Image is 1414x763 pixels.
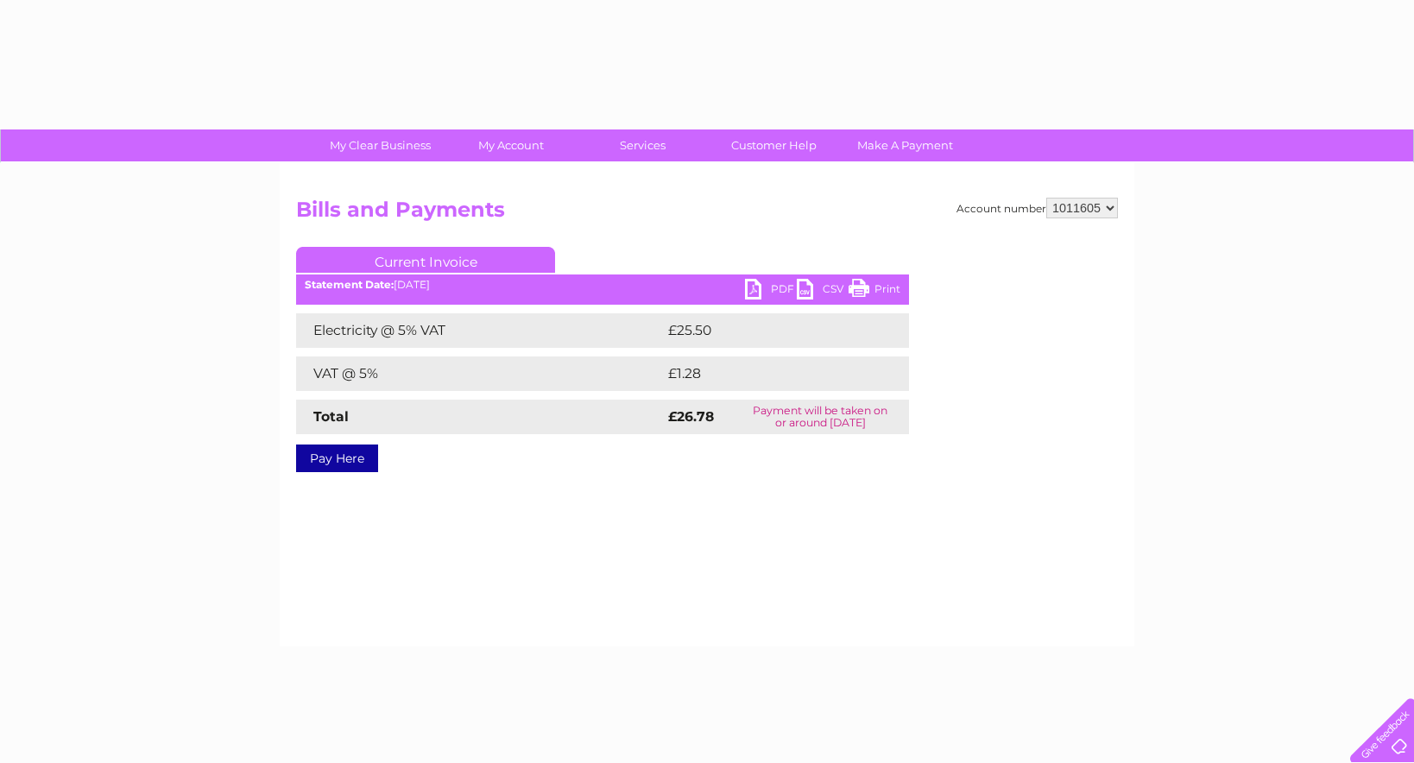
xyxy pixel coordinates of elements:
a: CSV [797,279,849,304]
a: Pay Here [296,445,378,472]
a: Customer Help [703,129,845,161]
td: £1.28 [664,356,867,391]
strong: £26.78 [668,408,714,425]
td: £25.50 [664,313,874,348]
a: Make A Payment [834,129,976,161]
b: Statement Date: [305,278,394,291]
a: Services [571,129,714,161]
div: [DATE] [296,279,909,291]
h2: Bills and Payments [296,198,1118,230]
strong: Total [313,408,349,425]
a: My Clear Business [309,129,451,161]
td: VAT @ 5% [296,356,664,391]
a: PDF [745,279,797,304]
td: Payment will be taken on or around [DATE] [731,400,909,434]
td: Electricity @ 5% VAT [296,313,664,348]
a: My Account [440,129,583,161]
div: Account number [956,198,1118,218]
a: Current Invoice [296,247,555,273]
a: Print [849,279,900,304]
